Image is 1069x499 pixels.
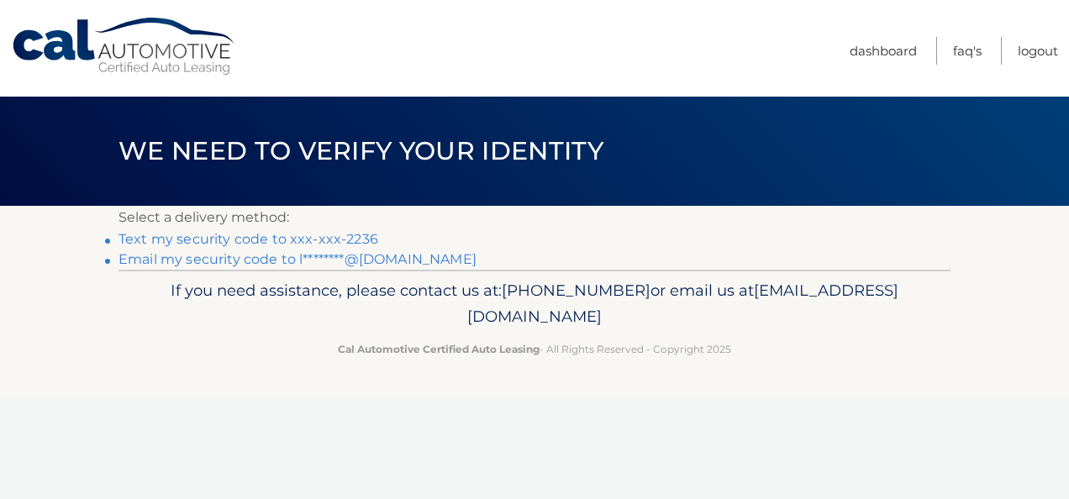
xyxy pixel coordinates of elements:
[850,37,917,65] a: Dashboard
[953,37,982,65] a: FAQ's
[118,231,378,247] a: Text my security code to xxx-xxx-2236
[129,340,940,358] p: - All Rights Reserved - Copyright 2025
[118,251,477,267] a: Email my security code to l********@[DOMAIN_NAME]
[118,135,603,166] span: We need to verify your identity
[502,281,650,300] span: [PHONE_NUMBER]
[11,17,238,76] a: Cal Automotive
[118,206,951,229] p: Select a delivery method:
[1018,37,1058,65] a: Logout
[338,343,540,355] strong: Cal Automotive Certified Auto Leasing
[129,277,940,331] p: If you need assistance, please contact us at: or email us at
